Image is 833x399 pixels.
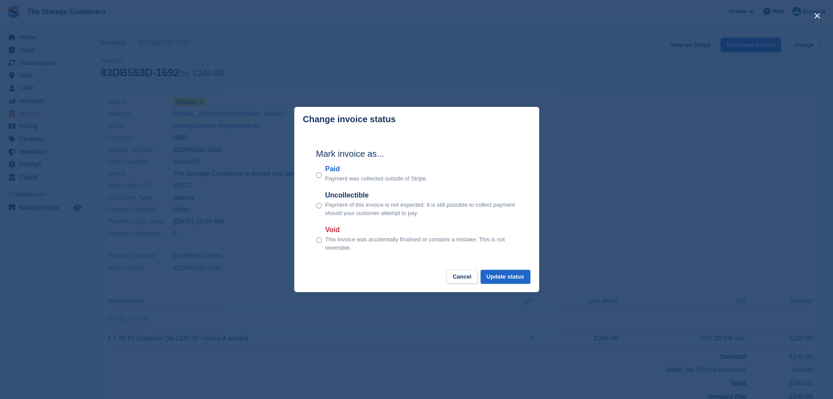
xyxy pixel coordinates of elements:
p: Payment of this invoice is not expected. It is still possible to collect payment should your cust... [325,201,517,218]
label: Void [325,225,517,235]
p: Payment was collected outside of Stripe. [325,174,428,183]
button: Update status [481,270,530,284]
button: Cancel [446,270,477,284]
p: This invoice was accidentally finalised or contains a mistake. This is not reversible. [325,235,517,252]
p: Change invoice status [303,114,396,124]
button: close [810,9,824,23]
label: Uncollectible [325,190,517,201]
h2: Mark invoice as... [316,147,517,160]
label: Paid [325,164,428,174]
